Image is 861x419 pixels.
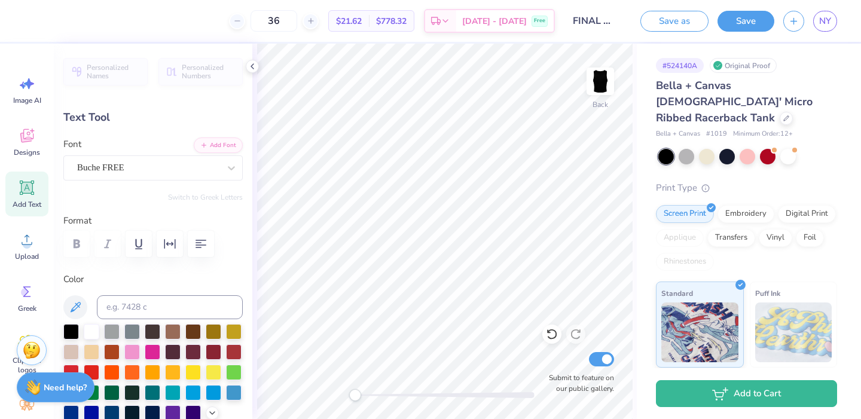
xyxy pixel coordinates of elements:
[87,63,141,80] span: Personalized Names
[755,287,780,299] span: Puff Ink
[656,229,704,247] div: Applique
[376,15,407,27] span: $778.32
[63,58,148,85] button: Personalized Names
[63,109,243,126] div: Text Tool
[717,11,774,32] button: Save
[656,129,700,139] span: Bella + Canvas
[168,192,243,202] button: Switch to Greek Letters
[588,69,612,93] img: Back
[7,356,47,375] span: Clipart & logos
[18,304,36,313] span: Greek
[778,205,836,223] div: Digital Print
[759,229,792,247] div: Vinyl
[661,287,693,299] span: Standard
[158,58,243,85] button: Personalized Numbers
[819,14,831,28] span: NY
[13,200,41,209] span: Add Text
[97,295,243,319] input: e.g. 7428 c
[182,63,236,80] span: Personalized Numbers
[14,148,40,157] span: Designs
[15,252,39,261] span: Upload
[251,10,297,32] input: – –
[656,253,714,271] div: Rhinestones
[656,205,714,223] div: Screen Print
[813,11,837,32] a: NY
[336,15,362,27] span: $21.62
[564,9,622,33] input: Untitled Design
[656,181,837,195] div: Print Type
[63,137,81,151] label: Font
[710,58,777,73] div: Original Proof
[661,302,738,362] img: Standard
[755,302,832,362] img: Puff Ink
[640,11,709,32] button: Save as
[63,273,243,286] label: Color
[656,380,837,407] button: Add to Cart
[717,205,774,223] div: Embroidery
[656,58,704,73] div: # 524140A
[593,99,608,110] div: Back
[707,229,755,247] div: Transfers
[534,17,545,25] span: Free
[63,214,243,228] label: Format
[796,229,824,247] div: Foil
[349,389,361,401] div: Accessibility label
[13,96,41,105] span: Image AI
[44,382,87,393] strong: Need help?
[733,129,793,139] span: Minimum Order: 12 +
[462,15,527,27] span: [DATE] - [DATE]
[656,78,813,125] span: Bella + Canvas [DEMOGRAPHIC_DATA]' Micro Ribbed Racerback Tank
[706,129,727,139] span: # 1019
[542,372,614,394] label: Submit to feature on our public gallery.
[194,137,243,153] button: Add Font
